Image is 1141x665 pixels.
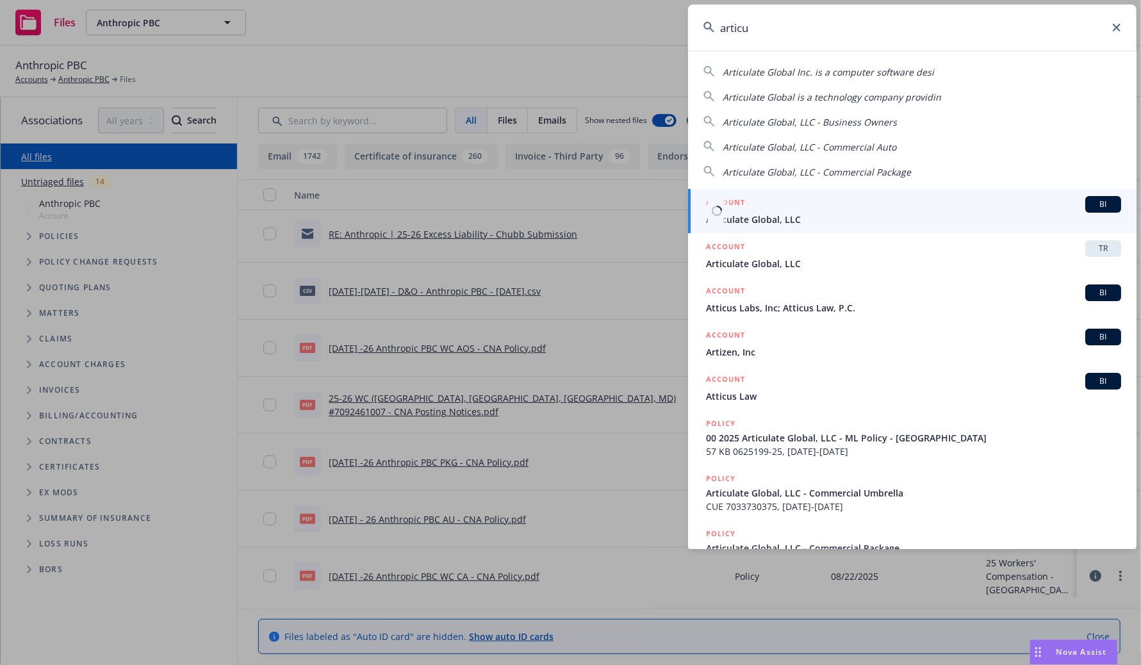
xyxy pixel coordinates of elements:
[706,373,745,388] h5: ACCOUNT
[688,4,1137,51] input: Search...
[688,520,1137,575] a: POLICYArticulate Global, LLC - Commercial Package
[688,189,1137,233] a: ACCOUNTBIArticulate Global, LLC
[1090,199,1116,210] span: BI
[1030,639,1118,665] button: Nova Assist
[706,445,1121,458] span: 57 KB 0625199-25, [DATE]-[DATE]
[706,390,1121,403] span: Atticus Law
[688,465,1137,520] a: POLICYArticulate Global, LLC - Commercial UmbrellaCUE 7033730375, [DATE]-[DATE]
[706,472,735,485] h5: POLICY
[706,345,1121,359] span: Artizen, Inc
[688,410,1137,465] a: POLICY00 2025 Articulate Global, LLC - ML Policy - [GEOGRAPHIC_DATA]57 KB 0625199-25, [DATE]-[DATE]
[706,417,735,430] h5: POLICY
[706,500,1121,513] span: CUE 7033730375, [DATE]-[DATE]
[706,196,745,211] h5: ACCOUNT
[706,329,745,344] h5: ACCOUNT
[723,91,941,103] span: Articulate Global is a technology company providin
[706,541,1121,555] span: Articulate Global, LLC - Commercial Package
[706,301,1121,315] span: Atticus Labs, Inc; Atticus Law, P.C.
[706,213,1121,226] span: Articulate Global, LLC
[1090,331,1116,343] span: BI
[723,116,897,128] span: Articulate Global, LLC - Business Owners
[1056,646,1107,657] span: Nova Assist
[688,277,1137,322] a: ACCOUNTBIAtticus Labs, Inc; Atticus Law, P.C.
[706,240,745,256] h5: ACCOUNT
[1090,375,1116,387] span: BI
[723,66,934,78] span: Articulate Global Inc. is a computer software desi
[723,166,911,178] span: Articulate Global, LLC - Commercial Package
[1090,243,1116,254] span: TR
[1090,287,1116,299] span: BI
[1030,640,1046,664] div: Drag to move
[688,233,1137,277] a: ACCOUNTTRArticulate Global, LLC
[706,284,745,300] h5: ACCOUNT
[706,257,1121,270] span: Articulate Global, LLC
[723,141,896,153] span: Articulate Global, LLC - Commercial Auto
[688,366,1137,410] a: ACCOUNTBIAtticus Law
[706,431,1121,445] span: 00 2025 Articulate Global, LLC - ML Policy - [GEOGRAPHIC_DATA]
[688,322,1137,366] a: ACCOUNTBIArtizen, Inc
[706,486,1121,500] span: Articulate Global, LLC - Commercial Umbrella
[706,527,735,540] h5: POLICY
